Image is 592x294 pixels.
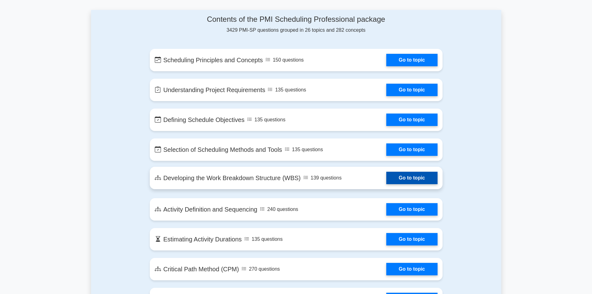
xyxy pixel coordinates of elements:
[386,172,437,184] a: Go to topic
[386,143,437,156] a: Go to topic
[386,54,437,66] a: Go to topic
[386,84,437,96] a: Go to topic
[386,263,437,275] a: Go to topic
[150,15,443,24] h4: Contents of the PMI Scheduling Professional package
[386,203,437,216] a: Go to topic
[386,114,437,126] a: Go to topic
[150,15,443,34] div: 3429 PMI-SP questions grouped in 26 topics and 282 concepts
[386,233,437,245] a: Go to topic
